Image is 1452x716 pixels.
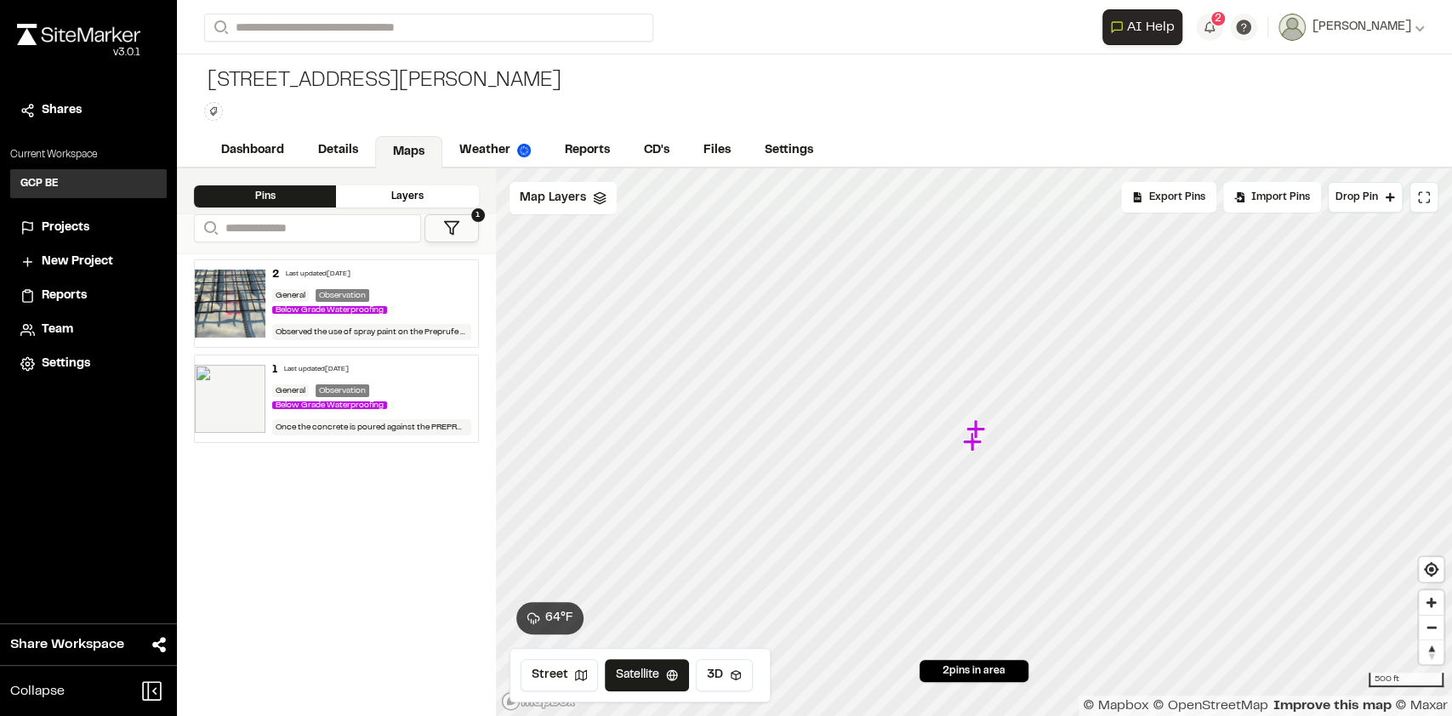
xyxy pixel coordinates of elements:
a: Dashboard [204,134,301,167]
span: Zoom out [1419,616,1443,639]
img: file [195,365,265,433]
button: Find my location [1419,557,1443,582]
a: Mapbox logo [501,691,576,711]
div: Once the concrete is poured against the PREPRUFE membrane, the formwork must remain in place for ... [272,419,471,435]
span: Share Workspace [10,634,124,655]
button: Drop Pin [1328,182,1403,213]
div: Map marker [963,431,985,453]
a: Maps [375,136,442,168]
div: 2 [272,267,279,282]
div: Map marker [966,418,988,440]
button: Search [194,214,225,242]
div: No pins available to export [1121,182,1216,213]
button: 64°F [516,602,584,634]
button: 3D [696,659,753,691]
span: Drop Pin [1335,190,1378,205]
button: Reset bearing to north [1419,639,1443,664]
a: Maxar [1395,700,1448,712]
span: Shares [42,101,82,120]
div: Import Pins into your project [1223,182,1321,213]
div: Layers [336,185,478,207]
a: Reports [20,287,157,305]
span: Projects [42,219,89,237]
div: Oh geez...please don't... [17,45,140,60]
span: 64 ° F [545,609,573,628]
div: Observed the use of spray paint on the Preprufe membrane. Spray paint could compromise its waterp... [272,324,471,340]
a: OpenStreetMap [1153,700,1268,712]
a: Shares [20,101,157,120]
span: 2 pins in area [942,663,1005,679]
a: Team [20,321,157,339]
span: Settings [42,355,90,373]
button: Open AI Assistant [1102,9,1182,45]
button: Zoom in [1419,590,1443,615]
a: Settings [20,355,157,373]
img: file [195,270,265,338]
div: Open AI Assistant [1102,9,1189,45]
span: Team [42,321,73,339]
button: Street [521,659,598,691]
canvas: Map [496,168,1452,716]
img: precipai.png [517,144,531,157]
button: Search [204,14,235,42]
span: Export Pins [1149,190,1205,205]
a: Details [301,134,375,167]
button: Edit Tags [204,102,223,121]
button: 1 [424,214,479,242]
img: User [1278,14,1306,41]
a: New Project [20,253,157,271]
span: Reset bearing to north [1419,640,1443,664]
a: Weather [442,134,548,167]
span: 1 [471,208,485,222]
a: Projects [20,219,157,237]
div: General [272,289,309,302]
a: CD's [627,134,686,167]
img: rebrand.png [17,24,140,45]
span: Below Grade Waterproofing [272,401,387,409]
div: 1 [272,362,277,378]
span: New Project [42,253,113,271]
a: Files [686,134,748,167]
div: General [272,384,309,397]
span: AI Help [1127,17,1175,37]
button: Zoom out [1419,615,1443,639]
a: Reports [548,134,627,167]
a: Mapbox [1083,700,1149,712]
div: 500 ft [1369,673,1443,687]
span: Below Grade Waterproofing [272,306,387,314]
span: [PERSON_NAME] [1312,18,1411,37]
h3: GCP BE [20,176,59,191]
span: 2 [1215,11,1221,26]
div: Observation [316,289,369,302]
div: Observation [316,384,369,397]
div: Pins [194,185,336,207]
span: Collapse [10,681,65,702]
div: Last updated [DATE] [284,365,349,375]
button: 2 [1196,14,1223,41]
p: Current Workspace [10,147,167,162]
div: Last updated [DATE] [286,270,350,280]
a: Settings [748,134,830,167]
span: Map Layers [520,189,586,207]
div: [STREET_ADDRESS][PERSON_NAME] [204,68,561,95]
span: Import Pins [1251,190,1310,205]
span: Reports [42,287,87,305]
button: [PERSON_NAME] [1278,14,1425,41]
button: Satellite [605,659,689,691]
a: Map feedback [1273,700,1392,712]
